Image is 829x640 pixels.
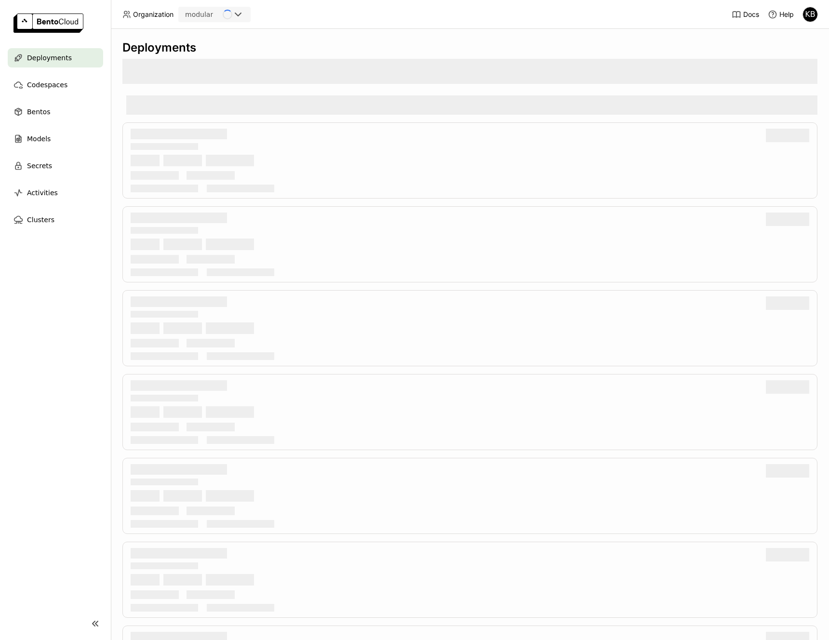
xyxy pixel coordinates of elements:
[779,10,794,19] span: Help
[27,214,54,226] span: Clusters
[802,7,818,22] div: Kevin Bi
[185,10,213,19] div: modular
[8,48,103,67] a: Deployments
[133,10,174,19] span: Organization
[27,160,52,172] span: Secrets
[8,210,103,229] a: Clusters
[122,40,817,55] div: Deployments
[27,133,51,145] span: Models
[27,52,72,64] span: Deployments
[8,75,103,94] a: Codespaces
[27,187,58,199] span: Activities
[214,10,215,20] input: Selected modular.
[8,183,103,202] a: Activities
[13,13,83,33] img: logo
[27,106,50,118] span: Bentos
[8,156,103,175] a: Secrets
[8,102,103,121] a: Bentos
[803,7,817,22] div: KB
[743,10,759,19] span: Docs
[768,10,794,19] div: Help
[8,129,103,148] a: Models
[732,10,759,19] a: Docs
[27,79,67,91] span: Codespaces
